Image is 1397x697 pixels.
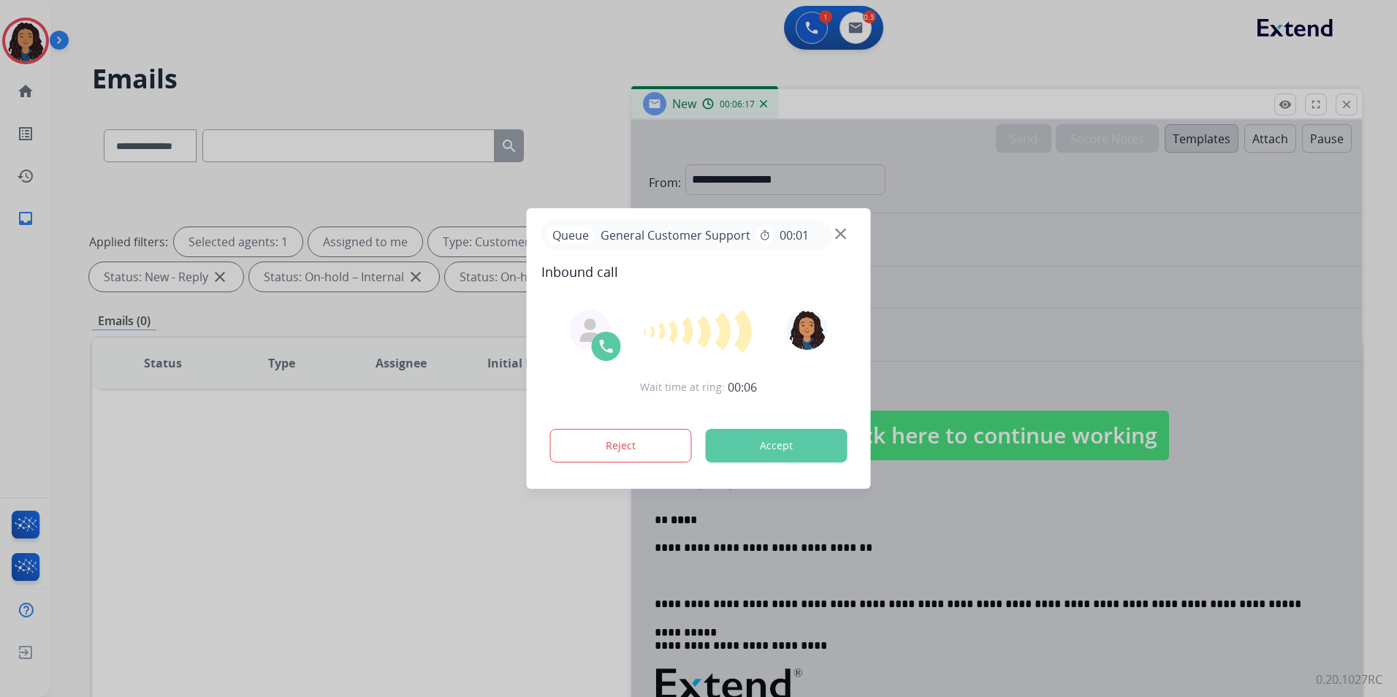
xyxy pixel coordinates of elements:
mat-icon: timer [759,229,771,241]
span: 00:06 [728,378,757,396]
p: 0.20.1027RC [1316,671,1382,688]
span: Inbound call [541,262,856,282]
button: Accept [706,429,848,462]
img: close-button [835,229,846,240]
span: 00:01 [780,226,809,244]
img: agent-avatar [579,319,602,342]
img: avatar [786,309,827,350]
button: Reject [550,429,692,462]
p: Queue [547,226,595,244]
img: call-icon [598,338,615,355]
span: Wait time at ring: [640,380,725,395]
span: General Customer Support [595,226,756,244]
